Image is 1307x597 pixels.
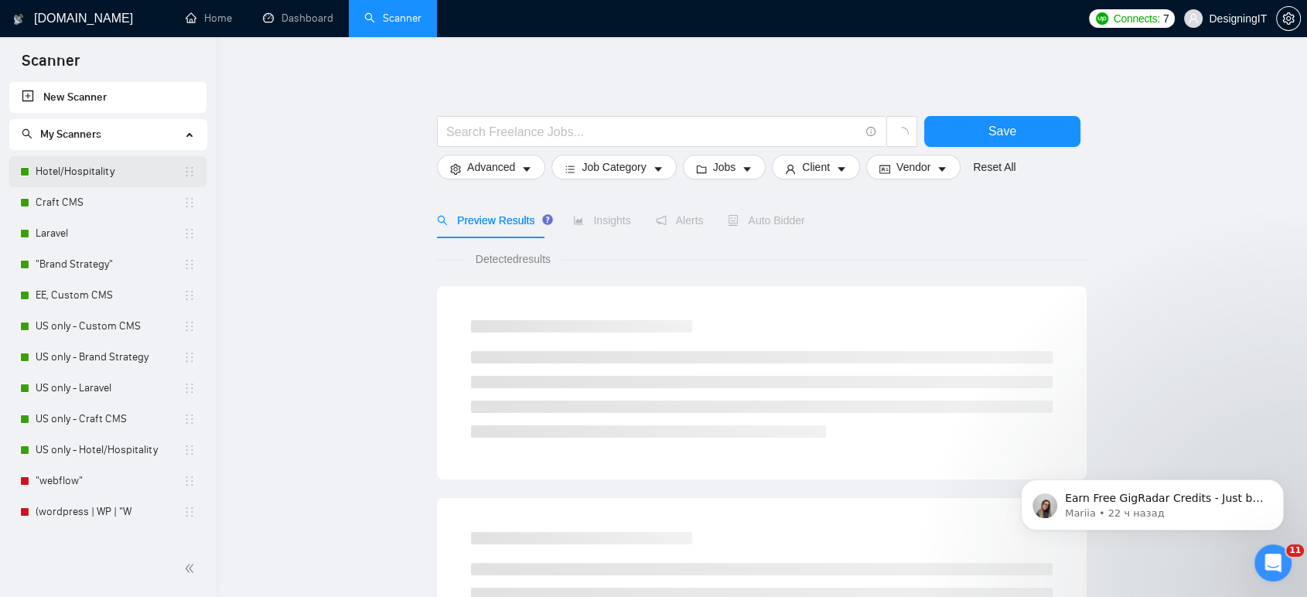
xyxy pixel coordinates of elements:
span: setting [450,163,461,175]
span: Connects: [1113,10,1159,27]
span: search [22,128,32,139]
a: Reset All [973,159,1015,176]
a: US only - Hotel/Hospitality [36,435,183,466]
span: folder [696,163,707,175]
a: homeHome [186,12,232,25]
span: holder [183,289,196,302]
span: Vendor [896,159,930,176]
span: bars [565,163,575,175]
a: US only - Craft CMS [36,404,183,435]
img: upwork-logo.png [1096,12,1108,25]
button: folderJobscaret-down [683,155,766,179]
button: settingAdvancedcaret-down [437,155,545,179]
span: holder [183,227,196,240]
li: New Scanner [9,82,206,113]
a: US only - Custom CMS [36,311,183,342]
span: holder [183,165,196,178]
button: userClientcaret-down [772,155,860,179]
span: holder [183,258,196,271]
span: idcard [879,163,890,175]
span: Alerts [656,214,704,227]
a: setting [1276,12,1301,25]
span: My Scanners [40,128,101,141]
span: Auto Bidder [728,214,804,227]
input: Search Freelance Jobs... [446,122,859,142]
span: My Scanners [22,128,101,141]
span: loading [895,127,909,141]
li: Laravel [9,218,206,249]
span: holder [183,506,196,518]
span: holder [183,444,196,456]
li: "Brand Strategy" [9,249,206,280]
span: user [785,163,796,175]
span: caret-down [742,163,752,175]
span: search [437,215,448,226]
li: Craft CMS [9,187,206,218]
span: Detected results [465,251,561,268]
a: US only - Laravel [36,373,183,404]
li: "webflow" [9,466,206,496]
a: "Brand Strategy" [36,249,183,280]
a: (wordpress | WP | "W [36,496,183,527]
span: holder [183,196,196,209]
span: Scanner [9,49,92,82]
span: Client [802,159,830,176]
span: holder [183,320,196,333]
a: dashboardDashboard [263,12,333,25]
span: double-left [184,561,200,576]
a: Laravel [36,218,183,249]
span: area-chart [573,215,584,226]
span: Preview Results [437,214,548,227]
button: setting [1276,6,1301,31]
span: Insights [573,214,630,227]
span: 7 [1163,10,1169,27]
button: Save [924,116,1080,147]
span: Jobs [713,159,736,176]
a: Hotel/Hospitality [36,156,183,187]
iframe: Intercom notifications сообщение [998,447,1307,555]
div: Tooltip anchor [541,213,555,227]
span: caret-down [937,163,947,175]
a: US only - Brand Strategy [36,342,183,373]
button: barsJob Categorycaret-down [551,155,676,179]
img: logo [13,7,24,32]
a: EE, Custom CMS [36,280,183,311]
li: US only - Hotel/Hospitality [9,435,206,466]
iframe: Intercom live chat [1254,544,1292,582]
span: caret-down [836,163,847,175]
span: notification [656,215,667,226]
span: holder [183,475,196,487]
span: holder [183,382,196,394]
span: holder [183,351,196,363]
span: robot [728,215,739,226]
li: US only - Craft CMS [9,404,206,435]
a: Craft CMS [36,187,183,218]
li: (wordpress | WP | "W [9,496,206,527]
span: Job Category [582,159,646,176]
li: EE, Custom CMS [9,280,206,311]
span: holder [183,413,196,425]
span: caret-down [521,163,532,175]
a: "webflow" [36,466,183,496]
span: setting [1277,12,1300,25]
span: user [1188,13,1199,24]
span: caret-down [653,163,664,175]
a: New Scanner [22,82,194,113]
span: Save [988,121,1016,141]
button: idcardVendorcaret-down [866,155,961,179]
a: searchScanner [364,12,421,25]
li: US only - Brand Strategy [9,342,206,373]
span: Advanced [467,159,515,176]
li: US only - Laravel [9,373,206,404]
li: Hotel/Hospitality [9,156,206,187]
li: US only - Custom CMS [9,311,206,342]
span: 11 [1286,544,1304,557]
span: info-circle [866,127,876,137]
